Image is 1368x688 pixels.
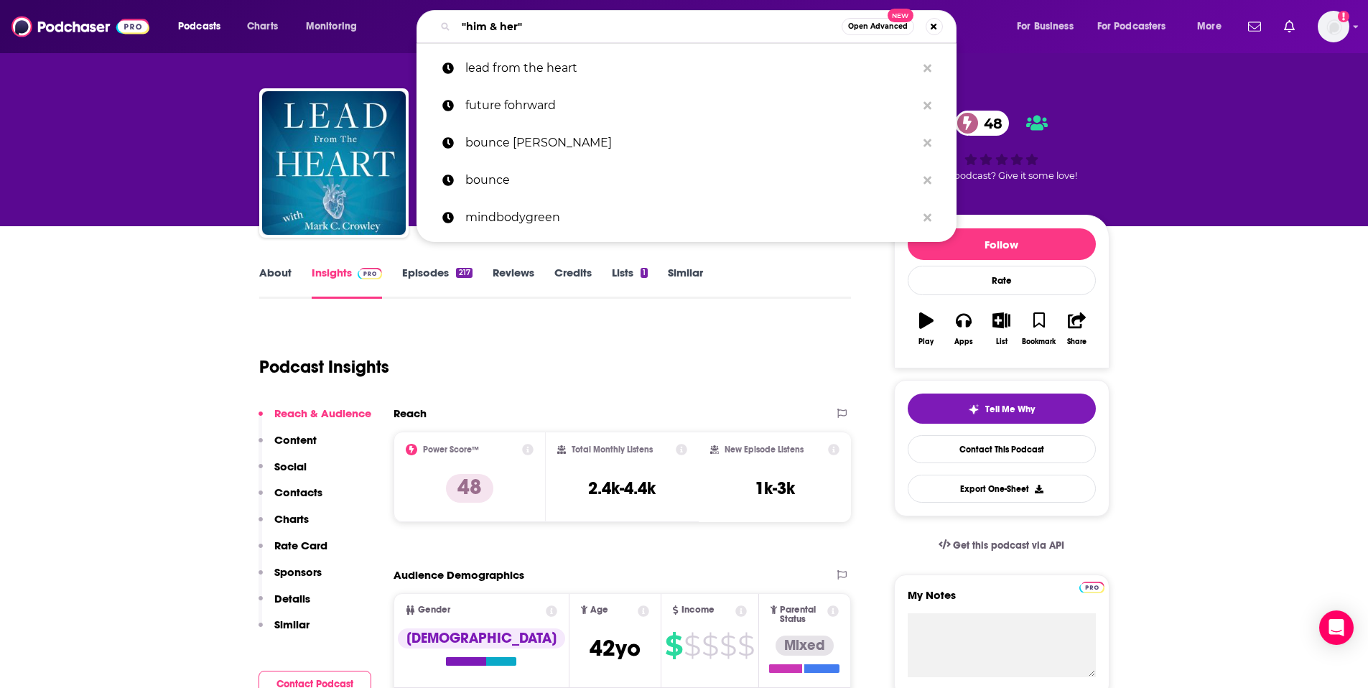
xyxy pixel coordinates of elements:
button: Open AdvancedNew [842,18,914,35]
p: Contacts [274,485,322,499]
h2: New Episode Listens [725,445,804,455]
h2: Reach [394,406,427,420]
button: open menu [168,15,239,38]
label: My Notes [908,588,1096,613]
p: Social [274,460,307,473]
h2: Total Monthly Listens [572,445,653,455]
button: Follow [908,228,1096,260]
a: future fohrward [417,87,957,124]
div: Search podcasts, credits, & more... [430,10,970,43]
a: bounce [PERSON_NAME] [417,124,957,162]
span: New [888,9,913,22]
button: Show profile menu [1318,11,1349,42]
img: User Profile [1318,11,1349,42]
span: For Business [1017,17,1074,37]
p: Content [274,433,317,447]
img: Podchaser Pro [358,268,383,279]
img: Podchaser Pro [1079,582,1104,593]
div: Apps [954,338,973,346]
p: bounce [465,162,916,199]
a: bounce [417,162,957,199]
p: Details [274,592,310,605]
h3: 1k-3k [755,478,795,499]
p: future fohrward [465,87,916,124]
button: Rate Card [259,539,327,565]
a: Reviews [493,266,534,299]
button: Sponsors [259,565,322,592]
button: Reach & Audience [259,406,371,433]
span: $ [737,634,754,657]
span: More [1197,17,1222,37]
a: Episodes217 [402,266,472,299]
span: Charts [247,17,278,37]
a: Pro website [1079,580,1104,593]
span: Get this podcast via API [953,539,1064,552]
h2: Power Score™ [423,445,479,455]
a: Credits [554,266,592,299]
p: lead from the heart [465,50,916,87]
p: bounce larry weeks [465,124,916,162]
div: Mixed [776,636,834,656]
a: Show notifications dropdown [1278,14,1300,39]
button: open menu [1007,15,1092,38]
span: Logged in as megcassidy [1318,11,1349,42]
span: Good podcast? Give it some love! [926,170,1077,181]
img: tell me why sparkle [968,404,980,415]
p: Rate Card [274,539,327,552]
p: mindbodygreen [465,199,916,236]
span: 48 [969,111,1010,136]
div: Play [918,338,934,346]
a: About [259,266,292,299]
h3: 2.4k-4.4k [588,478,656,499]
button: Contacts [259,485,322,512]
img: Podchaser - Follow, Share and Rate Podcasts [11,13,149,40]
a: Similar [668,266,703,299]
a: Contact This Podcast [908,435,1096,463]
a: lead from the heart [417,50,957,87]
span: Monitoring [306,17,357,37]
span: For Podcasters [1097,17,1166,37]
span: 42 yo [590,634,641,662]
p: Reach & Audience [274,406,371,420]
button: Play [908,303,945,355]
button: Social [259,460,307,486]
div: [DEMOGRAPHIC_DATA] [398,628,565,649]
a: InsightsPodchaser Pro [312,266,383,299]
button: Details [259,592,310,618]
p: Charts [274,512,309,526]
button: tell me why sparkleTell Me Why [908,394,1096,424]
div: Open Intercom Messenger [1319,610,1354,645]
div: 217 [456,268,472,278]
p: Sponsors [274,565,322,579]
input: Search podcasts, credits, & more... [456,15,842,38]
h1: Podcast Insights [259,356,389,378]
a: Get this podcast via API [927,528,1076,563]
span: $ [684,634,700,657]
h2: Audience Demographics [394,568,524,582]
span: Age [590,605,608,615]
span: Parental Status [780,605,825,624]
div: Bookmark [1022,338,1056,346]
span: Income [681,605,715,615]
span: $ [665,634,682,657]
span: Gender [418,605,450,615]
span: Podcasts [178,17,220,37]
button: open menu [296,15,376,38]
button: Apps [945,303,982,355]
span: Open Advanced [848,23,908,30]
svg: Add a profile image [1338,11,1349,22]
a: 48 [955,111,1010,136]
a: Lists1 [612,266,648,299]
button: Similar [259,618,310,644]
p: Similar [274,618,310,631]
button: open menu [1187,15,1239,38]
img: Lead From the Heart [262,91,406,235]
a: Charts [238,15,287,38]
button: open menu [1088,15,1187,38]
div: Rate [908,266,1096,295]
div: List [996,338,1008,346]
span: $ [702,634,718,657]
div: Share [1067,338,1087,346]
button: Export One-Sheet [908,475,1096,503]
